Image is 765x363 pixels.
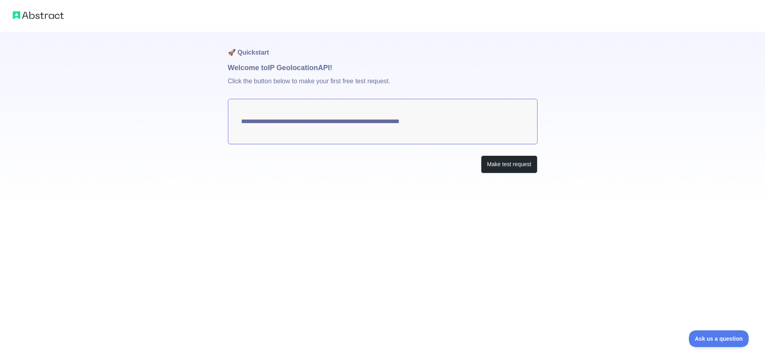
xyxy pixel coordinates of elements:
button: Make test request [481,155,537,173]
img: Abstract logo [13,10,64,21]
h1: 🚀 Quickstart [228,32,537,62]
h1: Welcome to IP Geolocation API! [228,62,537,73]
iframe: Toggle Customer Support [689,330,749,347]
p: Click the button below to make your first free test request. [228,73,537,99]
